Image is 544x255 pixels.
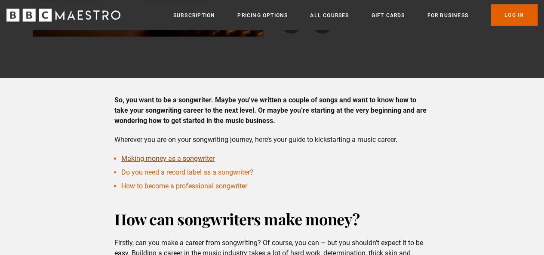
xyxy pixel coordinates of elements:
[173,4,538,26] nav: Primary
[237,11,288,20] a: Pricing Options
[427,11,468,20] a: For business
[121,182,247,190] a: How to become a professional songwriter
[310,11,349,20] a: All Courses
[121,154,215,163] a: Making money as a songwriter
[491,4,538,26] a: Log In
[371,11,405,20] a: Gift Cards
[6,9,120,22] svg: BBC Maestro
[114,209,430,229] h2: How can songwriters make money?
[121,168,253,176] a: Do you need a record label as a songwriter?
[114,96,427,125] strong: So, you want to be a songwriter. Maybe you’ve written a couple of songs and want to know how to t...
[173,11,215,20] a: Subscription
[114,135,430,145] p: Wherever you are on your songwriting journey, here’s your guide to kickstarting a music career.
